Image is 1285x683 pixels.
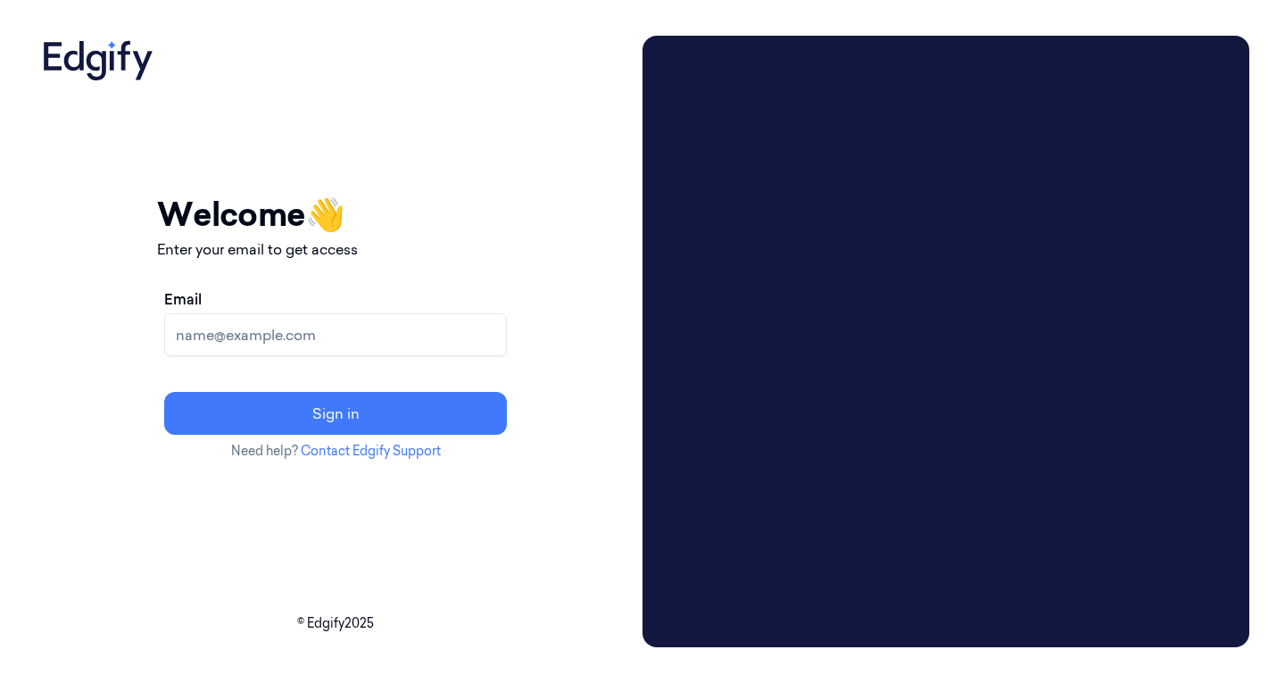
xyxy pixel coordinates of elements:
input: name@example.com [164,313,507,356]
h1: Welcome 👋 [157,190,514,238]
p: Need help? [157,442,514,461]
a: Contact Edgify Support [301,443,441,459]
p: © Edgify 2025 [36,614,635,633]
button: Sign in [164,392,507,435]
label: Email [164,288,202,310]
p: Enter your email to get access [157,238,514,260]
